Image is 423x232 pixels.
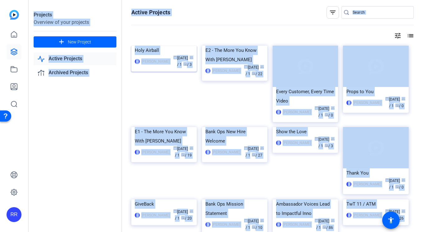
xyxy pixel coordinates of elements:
div: RR [7,207,21,222]
div: Overview of your projects [34,19,116,26]
span: calendar_today [385,209,389,213]
span: / 10 [252,225,262,230]
span: [DATE] [244,219,259,223]
span: [DATE] [315,219,329,223]
mat-icon: filter_list [329,9,336,16]
span: group [402,97,405,101]
span: / 86 [322,225,333,230]
span: / 22 [252,72,262,76]
span: calendar_today [244,146,248,150]
span: radio [252,71,256,75]
div: Bank Ops New Hire Welcome [205,127,264,146]
div: CS [205,222,210,227]
span: [DATE] [173,210,188,214]
span: / 0 [395,185,404,189]
div: GiveBack [135,199,193,209]
span: / 19 [181,153,192,157]
span: calendar_today [315,219,318,222]
span: / 26 [393,216,404,221]
span: calendar_today [385,178,389,182]
span: / 20 [181,216,192,221]
span: radio [325,143,328,147]
span: calendar_today [385,97,389,101]
div: CS [205,150,210,155]
div: [PERSON_NAME] [212,149,240,155]
div: [PERSON_NAME] [283,109,311,115]
span: [DATE] [385,179,400,183]
mat-icon: add [58,38,65,46]
span: radio [252,153,256,157]
span: group [190,146,193,150]
span: [DATE] [173,147,188,151]
span: [DATE] [385,97,400,102]
mat-icon: accessibility [387,216,395,224]
input: Search [353,9,409,16]
div: Holy Airball [135,46,193,55]
span: group [402,178,405,182]
span: calendar_today [173,146,177,150]
span: / 3 [183,62,192,67]
h1: Active Projects [131,9,170,16]
div: [PERSON_NAME] [141,58,170,65]
span: radio [181,153,185,157]
div: DC [276,110,281,115]
span: radio [395,185,399,189]
span: radio [183,62,187,66]
div: CS [135,213,140,218]
span: group [402,209,405,213]
div: [PERSON_NAME] [212,221,240,228]
span: radio [181,216,185,220]
div: E2 - The More You Know With [PERSON_NAME] [205,46,264,64]
div: CS [346,182,351,187]
span: / 1 [175,210,193,221]
img: blue-gradient.svg [9,10,19,20]
span: radio [325,113,328,116]
div: CS [135,150,140,155]
span: / 0 [395,104,404,108]
span: calendar_today [315,137,318,141]
span: radio [395,103,399,107]
div: TwT 11 / ATM [346,199,405,209]
div: [PERSON_NAME] [141,149,170,155]
a: Archived Projects [34,66,116,79]
span: group [331,137,335,141]
div: RR [135,59,140,64]
span: New Project [68,39,91,45]
span: [DATE] [244,65,259,70]
div: CS [276,140,281,145]
div: CS [346,213,351,218]
span: [DATE] [385,210,400,214]
span: calendar_today [315,106,318,110]
div: RR [276,222,281,227]
span: radio [322,225,326,229]
div: [PERSON_NAME] [212,68,240,74]
span: / 1 [389,97,405,108]
span: / 27 [252,153,262,157]
div: [PERSON_NAME] [283,140,311,146]
span: calendar_today [173,209,177,213]
div: [PERSON_NAME] [141,212,170,218]
div: [PERSON_NAME] [353,100,381,106]
span: group [190,56,193,59]
span: group [260,146,264,150]
span: calendar_today [173,56,177,59]
span: [DATE] [315,107,329,111]
span: / 1 [316,219,335,230]
mat-icon: tune [394,32,402,39]
span: / 0 [325,113,333,117]
div: [PERSON_NAME] [353,212,381,218]
div: RR [346,100,351,105]
span: [DATE] [173,56,188,60]
mat-icon: list [406,32,414,39]
span: calendar_today [244,65,248,69]
div: Thank You [346,168,405,178]
span: group [331,106,335,110]
span: [DATE] [244,147,259,151]
span: group [260,219,264,222]
div: [PERSON_NAME] [353,181,381,187]
div: RR [205,68,210,73]
span: / 1 [318,107,335,117]
a: Active Projects [34,52,116,65]
span: / 1 [246,219,264,230]
div: Show the Love [276,127,335,136]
